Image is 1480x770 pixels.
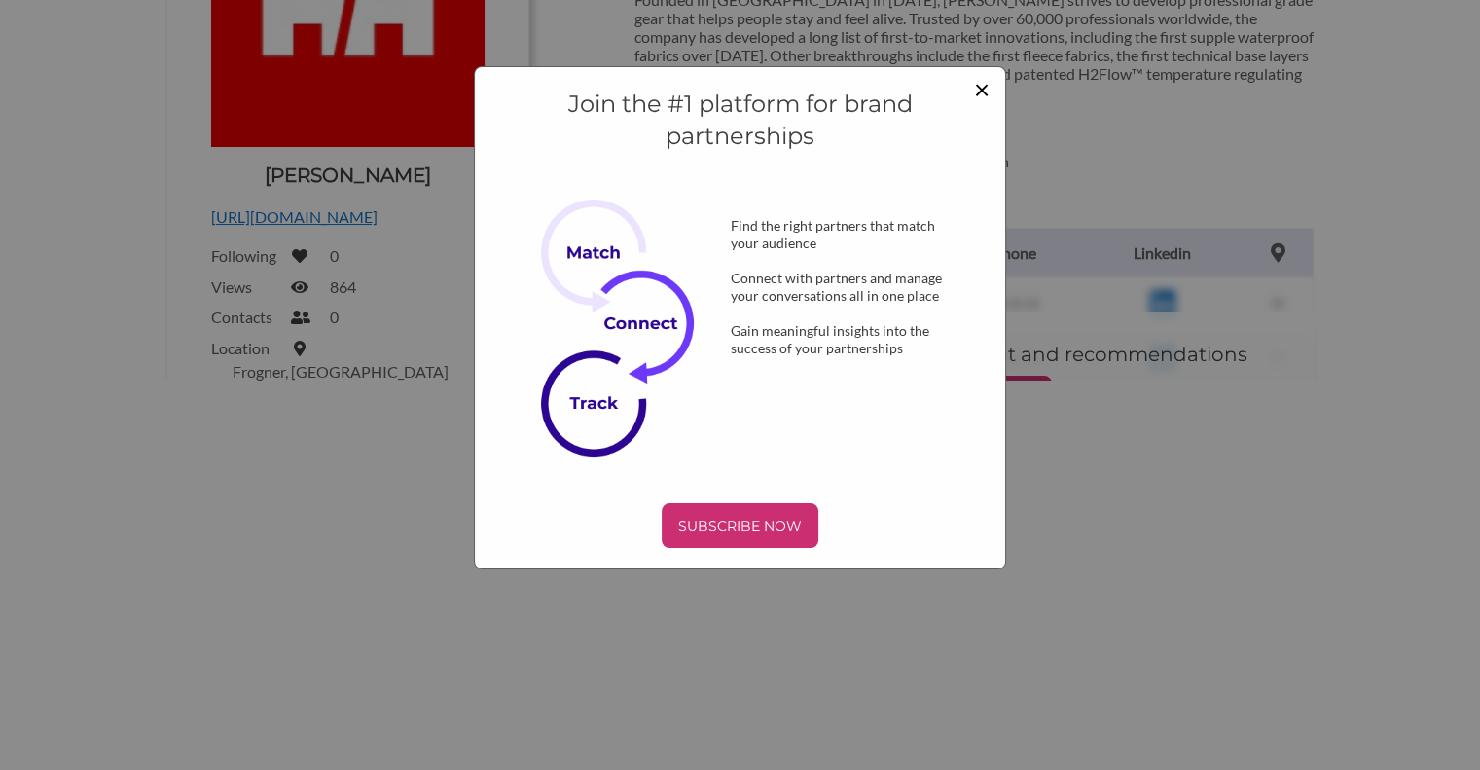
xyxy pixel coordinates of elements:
button: Close modal [974,75,990,102]
span: × [974,72,990,105]
h4: Join the #1 platform for brand partnerships [495,88,986,153]
img: Subscribe Now Image [541,200,716,457]
a: SUBSCRIBE NOW [495,503,986,548]
div: Find the right partners that match your audience [700,217,986,252]
div: Connect with partners and manage your conversations all in one place [700,270,986,305]
div: Gain meaningful insights into the success of your partnerships [700,322,986,357]
p: SUBSCRIBE NOW [669,511,811,540]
